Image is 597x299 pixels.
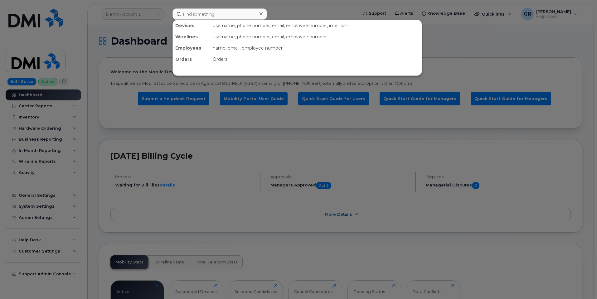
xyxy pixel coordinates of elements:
div: Devices [173,20,210,31]
div: Employees [173,42,210,54]
div: Orders [173,54,210,65]
div: Wirelines [173,31,210,42]
div: name, email, employee number [210,42,422,54]
div: Orders [210,54,422,65]
div: username, phone number, email, employee number [210,31,422,42]
div: username, phone number, email, employee number, imei, sim [210,20,422,31]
